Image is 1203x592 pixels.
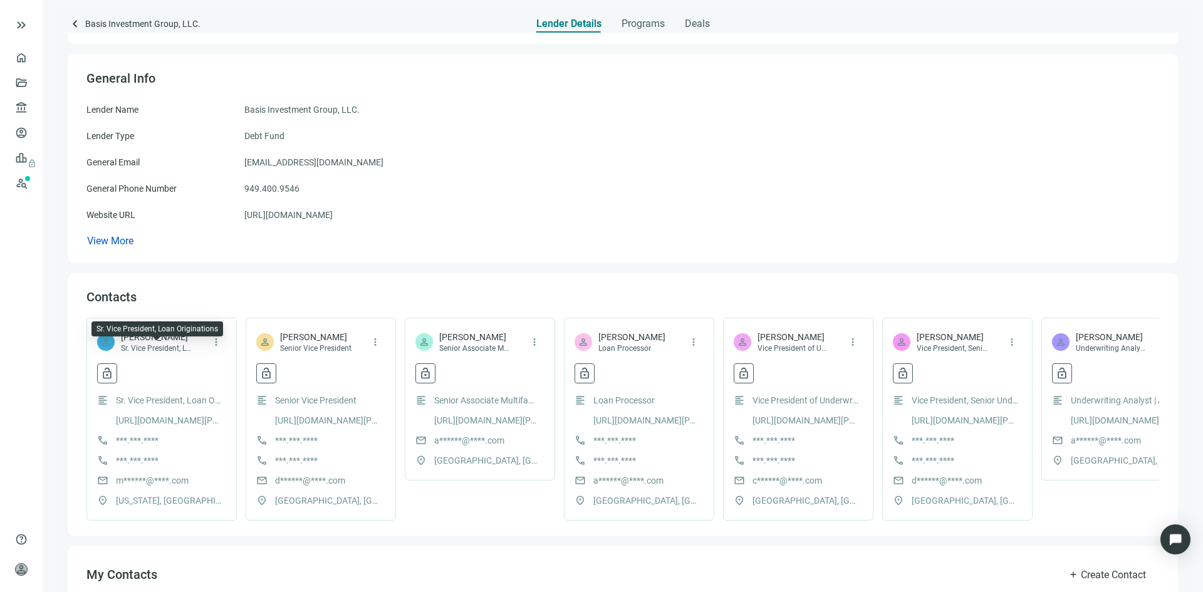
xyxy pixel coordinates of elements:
[101,367,113,380] span: lock_open
[758,331,830,343] span: [PERSON_NAME]
[912,393,1018,407] span: Vice President, Senior Underwriter
[843,332,863,352] button: more_vert
[917,343,989,353] span: Vice President, Senior Underwriter
[97,455,108,466] span: call
[1071,454,1177,467] span: [GEOGRAPHIC_DATA], [GEOGRAPHIC_DATA]
[256,435,268,446] span: call
[734,435,745,446] span: call
[1055,336,1066,348] span: person
[847,336,858,348] span: more_vert
[896,336,907,348] span: person
[753,494,859,507] span: [GEOGRAPHIC_DATA], [GEOGRAPHIC_DATA]
[97,395,108,406] span: format_align_left
[415,395,427,406] span: format_align_left
[897,367,909,380] span: lock_open
[575,435,586,446] span: call
[275,413,382,427] a: [URL][DOMAIN_NAME][PERSON_NAME]
[434,413,541,427] a: [URL][DOMAIN_NAME][PERSON_NAME]
[97,475,108,486] span: mail
[256,455,268,466] span: call
[912,413,1018,427] a: [URL][DOMAIN_NAME][PERSON_NAME]
[206,332,226,352] button: more_vert
[737,367,750,380] span: lock_open
[415,435,427,446] span: mail
[536,18,601,30] span: Lender Details
[578,336,589,348] span: person
[1056,367,1068,380] span: lock_open
[244,182,299,195] span: 949.400.9546
[734,455,745,466] span: call
[1076,343,1148,353] span: Underwriting Analyst | Agency Multifamily Finance
[685,18,710,30] span: Deals
[86,105,138,115] span: Lender Name
[100,336,112,348] span: person
[256,395,268,406] span: format_align_left
[211,336,222,348] span: more_vert
[419,367,432,380] span: lock_open
[419,336,430,348] span: person
[68,16,83,33] a: keyboard_arrow_left
[86,157,140,167] span: General Email
[893,475,904,486] span: mail
[86,234,134,247] button: View More
[280,331,352,343] span: [PERSON_NAME]
[622,18,665,30] span: Programs
[893,455,904,466] span: call
[917,331,989,343] span: [PERSON_NAME]
[256,475,268,486] span: mail
[734,495,745,506] span: location_on
[96,324,218,334] div: Sr. Vice President, Loan Originations
[593,413,700,427] a: [URL][DOMAIN_NAME][PERSON_NAME]
[121,343,193,353] span: Sr. Vice President, Loan Originations
[244,103,360,117] span: Basis Investment Group, LLC.
[753,393,859,407] span: Vice President of Underwriting
[275,494,382,507] span: [GEOGRAPHIC_DATA], [GEOGRAPHIC_DATA]
[85,16,200,33] span: Basis Investment Group, LLC.
[244,129,284,143] span: Debt Fund
[753,413,859,427] a: [URL][DOMAIN_NAME][PERSON_NAME]
[86,184,177,194] span: General Phone Number
[734,395,745,406] span: format_align_left
[1071,393,1177,407] span: Underwriting Analyst | Agency Multifamily Finance
[116,413,222,427] a: [URL][DOMAIN_NAME][PERSON_NAME]
[14,18,29,33] button: keyboard_double_arrow_right
[244,155,383,169] span: [EMAIL_ADDRESS][DOMAIN_NAME]
[598,331,665,343] span: [PERSON_NAME]
[893,363,913,383] button: lock_open
[86,289,137,304] span: Contacts
[86,71,155,86] span: General Info
[575,495,586,506] span: location_on
[1052,395,1063,406] span: format_align_left
[280,343,352,353] span: Senior Vice President
[434,393,541,407] span: Senior Associate Multifamily Loan Production Group
[244,208,333,222] a: [URL][DOMAIN_NAME]
[1052,455,1063,466] span: location_on
[439,331,511,343] span: [PERSON_NAME]
[1006,336,1018,348] span: more_vert
[893,495,904,506] span: location_on
[1052,435,1063,446] span: mail
[415,363,435,383] button: lock_open
[575,455,586,466] span: call
[912,494,1018,507] span: [GEOGRAPHIC_DATA], [GEOGRAPHIC_DATA]
[97,495,108,506] span: location_on
[256,495,268,506] span: location_on
[575,475,586,486] span: mail
[68,16,83,31] span: keyboard_arrow_left
[365,332,385,352] button: more_vert
[688,336,699,348] span: more_vert
[575,363,595,383] button: lock_open
[575,395,586,406] span: format_align_left
[121,331,193,343] span: [PERSON_NAME]
[15,563,28,576] span: person
[1055,562,1159,587] button: addCreate Contact
[415,455,427,466] span: location_on
[260,367,273,380] span: lock_open
[275,393,357,407] span: Senior Vice President
[259,336,271,348] span: person
[116,494,222,507] span: [US_STATE], [GEOGRAPHIC_DATA]
[439,343,511,353] span: Senior Associate Multifamily Loan Production Group
[1052,363,1072,383] button: lock_open
[1068,569,1078,579] span: add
